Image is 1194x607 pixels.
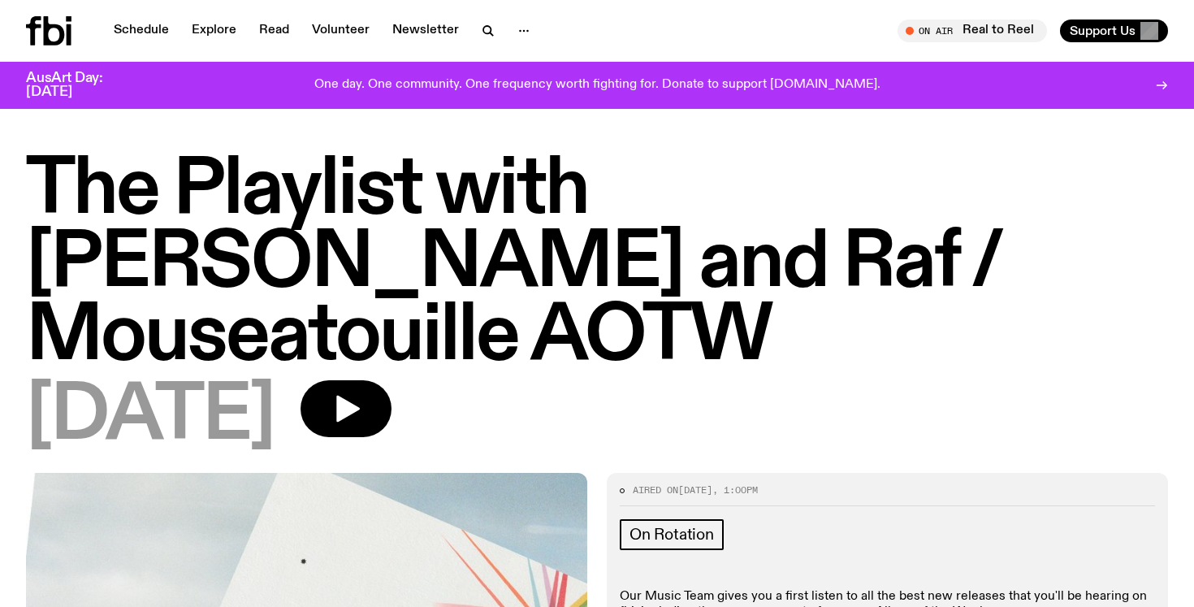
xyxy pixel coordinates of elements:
[249,20,299,42] a: Read
[104,20,179,42] a: Schedule
[620,519,724,550] a: On Rotation
[898,20,1047,42] button: On AirReal to Reel
[678,483,712,496] span: [DATE]
[26,72,130,99] h3: AusArt Day: [DATE]
[712,483,758,496] span: , 1:00pm
[302,20,379,42] a: Volunteer
[26,154,1168,374] h1: The Playlist with [PERSON_NAME] and Raf / Mouseatouille AOTW
[629,526,714,544] span: On Rotation
[1060,20,1168,42] button: Support Us
[26,380,275,453] span: [DATE]
[383,20,469,42] a: Newsletter
[182,20,246,42] a: Explore
[314,78,880,93] p: One day. One community. One frequency worth fighting for. Donate to support [DOMAIN_NAME].
[1070,24,1136,38] span: Support Us
[633,483,678,496] span: Aired on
